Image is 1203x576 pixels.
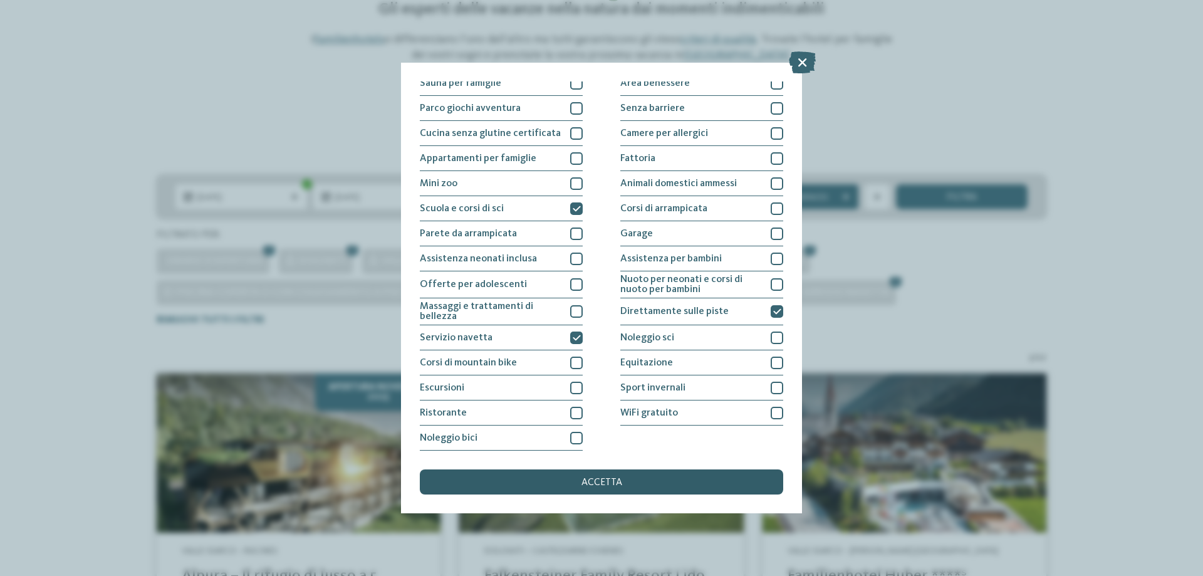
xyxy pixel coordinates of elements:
span: Nuoto per neonati e corsi di nuoto per bambini [620,275,761,295]
span: Noleggio bici [420,433,477,443]
span: Cucina senza glutine certificata [420,128,561,139]
span: Mini zoo [420,179,457,189]
span: Garage [620,229,653,239]
span: Ristorante [420,408,467,418]
span: WiFi gratuito [620,408,678,418]
span: Direttamente sulle piste [620,306,729,317]
span: Sauna per famiglie [420,78,501,88]
span: Senza barriere [620,103,685,113]
span: Corsi di arrampicata [620,204,707,214]
span: Fattoria [620,154,655,164]
span: Scuola e corsi di sci [420,204,504,214]
span: Area benessere [620,78,690,88]
span: Noleggio sci [620,333,674,343]
span: Sport invernali [620,383,685,393]
span: Assistenza per bambini [620,254,722,264]
span: Camere per allergici [620,128,708,139]
span: accetta [581,478,622,488]
span: Parete da arrampicata [420,229,517,239]
span: Servizio navetta [420,333,492,343]
span: Equitazione [620,358,673,368]
span: Parco giochi avventura [420,103,521,113]
span: Animali domestici ammessi [620,179,737,189]
span: Appartamenti per famiglie [420,154,536,164]
span: Offerte per adolescenti [420,280,527,290]
span: Escursioni [420,383,464,393]
span: Assistenza neonati inclusa [420,254,537,264]
span: Massaggi e trattamenti di bellezza [420,301,561,322]
span: Corsi di mountain bike [420,358,517,368]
